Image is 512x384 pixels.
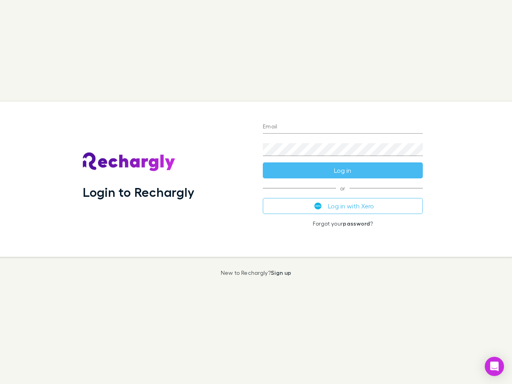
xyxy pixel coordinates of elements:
button: Log in with Xero [263,198,423,214]
img: Xero's logo [314,202,322,210]
a: Sign up [271,269,291,276]
button: Log in [263,162,423,178]
h1: Login to Rechargly [83,184,194,200]
div: Open Intercom Messenger [485,357,504,376]
img: Rechargly's Logo [83,152,176,172]
p: Forgot your ? [263,220,423,227]
p: New to Rechargly? [221,270,292,276]
a: password [343,220,370,227]
span: or [263,188,423,188]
